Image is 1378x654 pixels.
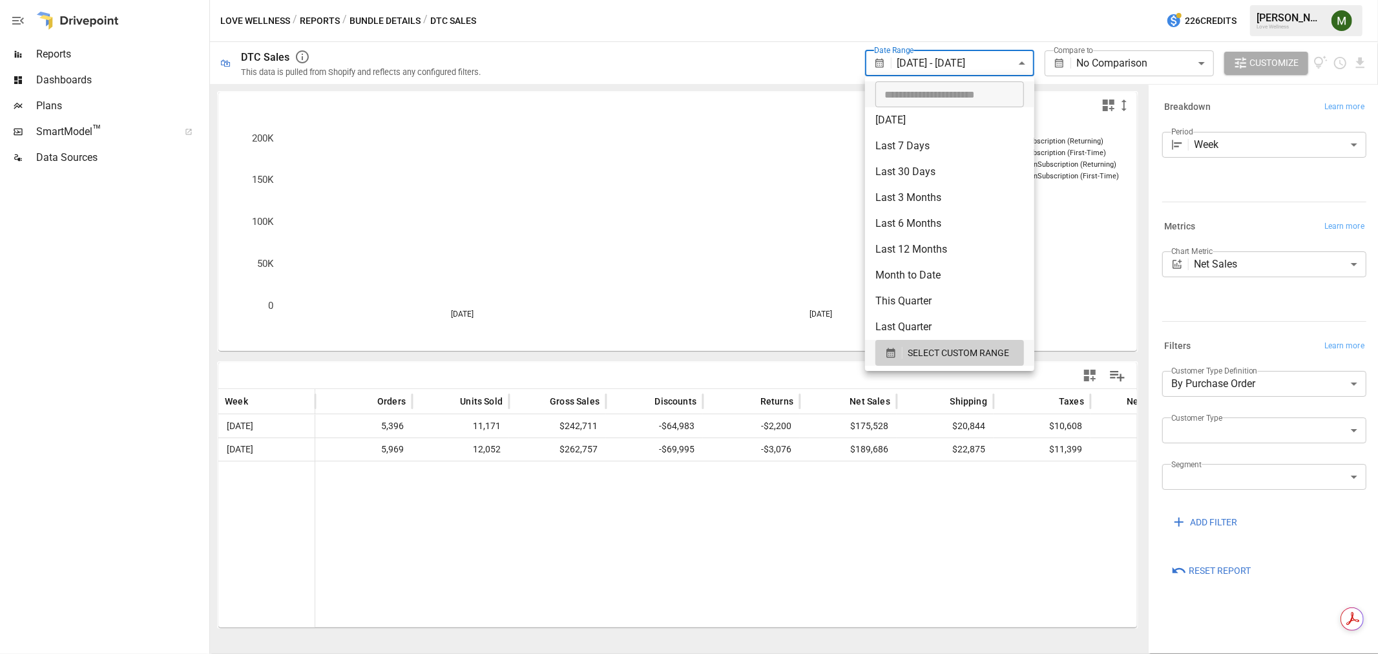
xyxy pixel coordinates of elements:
[865,133,1034,159] li: Last 7 Days
[865,314,1034,340] li: Last Quarter
[865,159,1034,185] li: Last 30 Days
[865,237,1034,262] li: Last 12 Months
[865,211,1034,237] li: Last 6 Months
[865,107,1034,133] li: [DATE]
[865,185,1034,211] li: Last 3 Months
[865,288,1034,314] li: This Quarter
[865,262,1034,288] li: Month to Date
[875,340,1024,366] button: SELECT CUSTOM RANGE
[908,345,1009,361] span: SELECT CUSTOM RANGE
